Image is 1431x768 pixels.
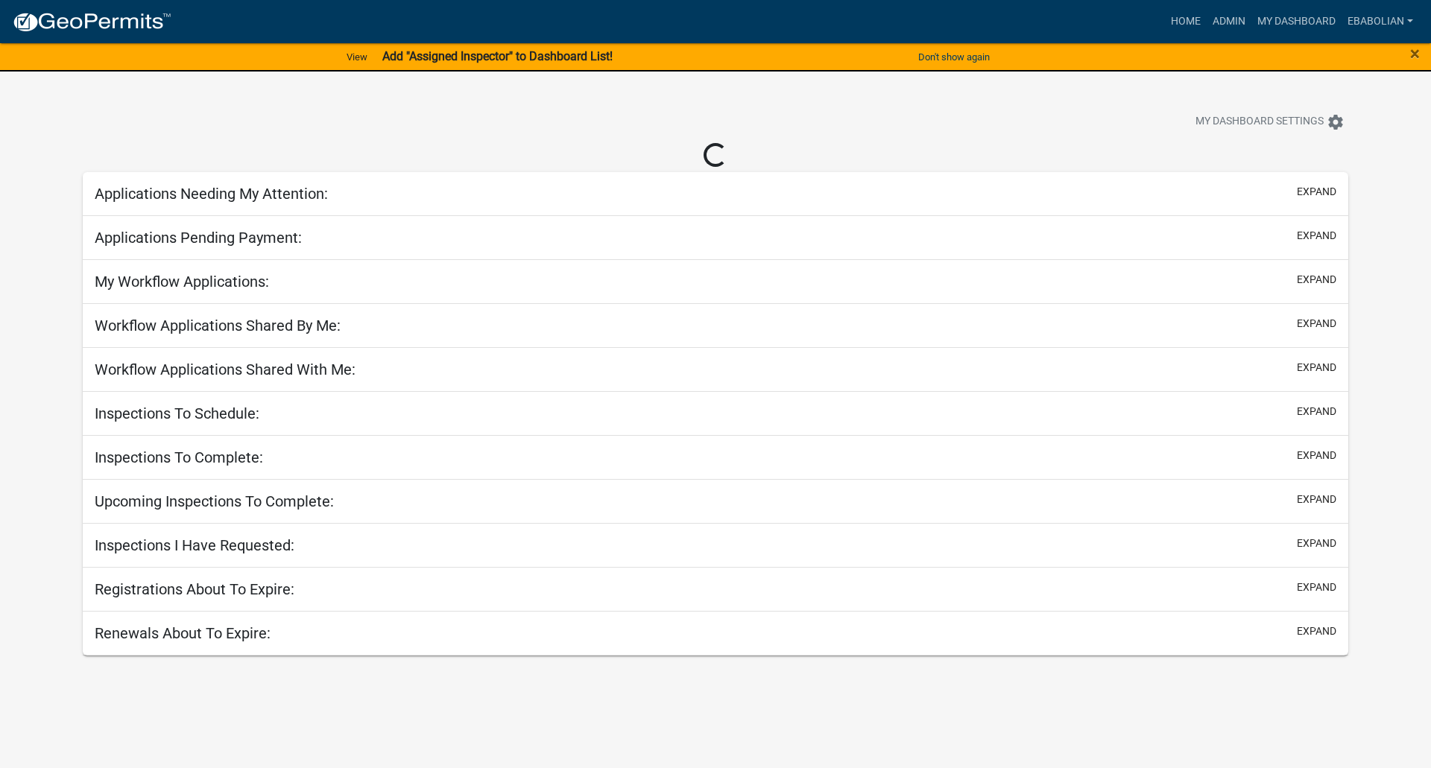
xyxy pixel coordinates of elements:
h5: Applications Pending Payment: [95,229,302,247]
button: expand [1297,536,1336,551]
h5: Inspections I Have Requested: [95,536,294,554]
a: ebabolian [1342,7,1419,36]
h5: Renewals About To Expire: [95,624,271,642]
h5: Applications Needing My Attention: [95,185,328,203]
h5: My Workflow Applications: [95,273,269,291]
button: expand [1297,448,1336,463]
span: My Dashboard Settings [1195,113,1324,131]
h5: Inspections To Schedule: [95,404,259,422]
h5: Workflow Applications Shared With Me: [95,361,356,378]
span: × [1410,43,1420,64]
a: My Dashboard [1251,7,1342,36]
a: Home [1165,7,1207,36]
button: expand [1297,404,1336,419]
a: View [341,45,373,69]
button: Close [1410,45,1420,63]
h5: Registrations About To Expire: [95,580,294,598]
button: expand [1297,580,1336,595]
button: expand [1297,492,1336,507]
button: Don't show again [912,45,996,69]
button: expand [1297,272,1336,288]
i: settings [1327,113,1345,131]
button: expand [1297,360,1336,375]
button: expand [1297,623,1336,639]
h5: Workflow Applications Shared By Me: [95,317,341,334]
button: expand [1297,228,1336,244]
h5: Inspections To Complete: [95,448,263,466]
strong: Add "Assigned Inspector" to Dashboard List! [382,49,613,63]
a: Admin [1207,7,1251,36]
button: My Dashboard Settingssettings [1184,107,1356,136]
button: expand [1297,184,1336,200]
button: expand [1297,316,1336,331]
h5: Upcoming Inspections To Complete: [95,492,334,510]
